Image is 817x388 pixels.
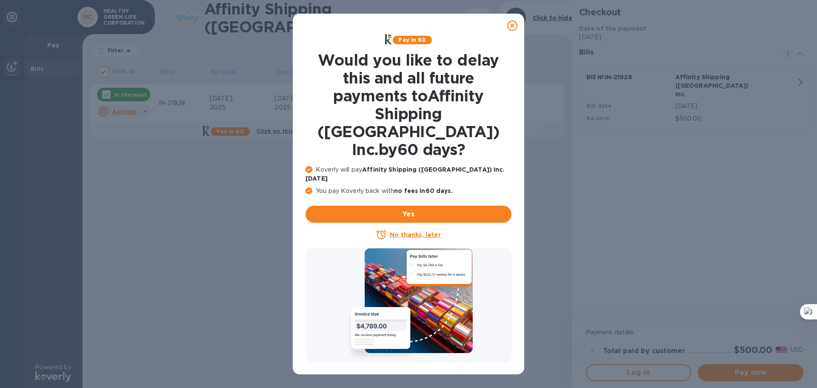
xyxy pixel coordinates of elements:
[398,37,426,43] b: Pay in 60
[306,165,511,183] p: Koverly will pay
[306,166,505,182] b: Affinity Shipping ([GEOGRAPHIC_DATA]) Inc. [DATE]
[306,51,511,158] h1: Would you like to delay this and all future payments to Affinity Shipping ([GEOGRAPHIC_DATA]) Inc...
[394,187,452,194] b: no fees in 60 days .
[306,187,511,195] p: You pay Koverly back with
[390,231,440,238] u: No thanks, later
[312,209,505,219] span: Yes
[306,206,511,223] button: Yes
